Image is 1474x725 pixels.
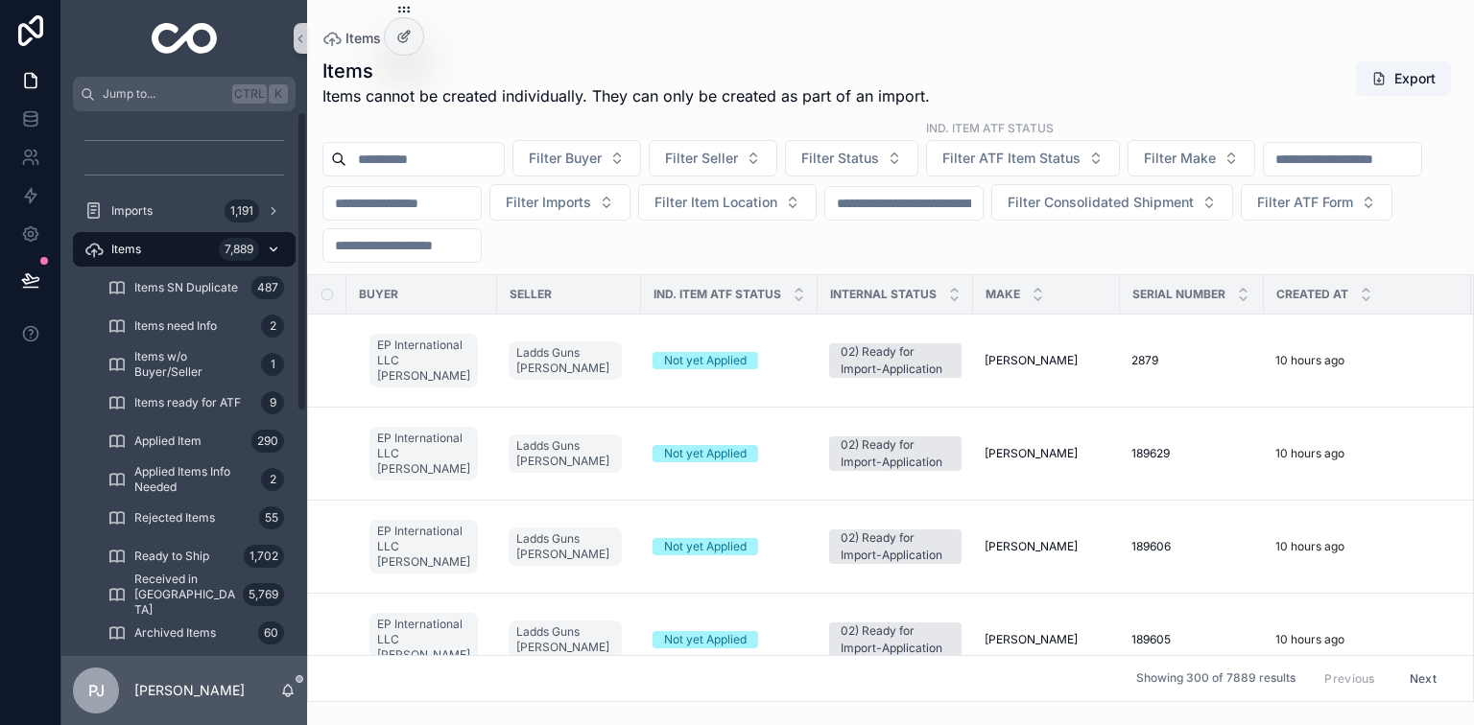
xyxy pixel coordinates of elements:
span: EP International LLC [PERSON_NAME] [377,338,470,384]
button: Select Button [1128,140,1255,176]
span: Showing 300 of 7889 results [1136,671,1296,687]
span: Items w/o Buyer/Seller [134,349,253,380]
a: EP International LLC [PERSON_NAME] [369,520,478,573]
div: 290 [251,430,284,453]
a: Archived Items60 [96,616,296,650]
span: [PERSON_NAME] [985,353,1078,368]
button: Select Button [991,184,1233,221]
span: Serial Number [1132,287,1225,302]
div: Not yet Applied [664,631,747,648]
a: Ladds Guns [PERSON_NAME] [509,527,622,566]
div: 7,889 [219,238,259,261]
div: scrollable content [61,111,307,656]
a: EP International LLC [PERSON_NAME] [369,516,486,577]
span: Items SN Duplicate [134,280,238,295]
button: Jump to...CtrlK [73,77,296,111]
a: 10 hours ago [1275,446,1460,461]
a: 189606 [1131,539,1252,554]
button: Select Button [785,140,918,176]
span: Ladds Guns [PERSON_NAME] [516,345,614,376]
a: EP International LLC [PERSON_NAME] [369,334,478,387]
button: Select Button [926,140,1120,176]
a: EP International LLC [PERSON_NAME] [369,423,486,484]
p: 10 hours ago [1275,353,1344,368]
button: Select Button [489,184,630,221]
a: 02) Ready for Import-Application [829,529,962,564]
a: Items ready for ATF9 [96,386,296,420]
a: [PERSON_NAME] [985,446,1108,461]
div: 487 [251,276,284,299]
a: [PERSON_NAME] [985,539,1108,554]
a: 02) Ready for Import-Application [829,622,962,657]
span: Imports [111,203,153,219]
span: Filter Consolidated Shipment [1008,193,1194,212]
a: Ladds Guns [PERSON_NAME] [509,431,630,477]
div: Not yet Applied [664,445,747,462]
a: 02) Ready for Import-Application [829,436,962,471]
img: App logo [152,23,218,54]
span: Filter Imports [506,193,591,212]
div: Not yet Applied [664,352,747,369]
span: Items [345,29,381,48]
span: 189606 [1131,539,1171,554]
a: 189605 [1131,632,1252,647]
a: EP International LLC [PERSON_NAME] [369,330,486,391]
span: Buyer [359,287,398,302]
a: [PERSON_NAME] [985,632,1108,647]
a: Ladds Guns [PERSON_NAME] [509,524,630,570]
button: Select Button [1241,184,1392,221]
span: Jump to... [103,86,225,102]
span: Make [986,287,1020,302]
span: 189629 [1131,446,1170,461]
span: [PERSON_NAME] [985,446,1078,461]
span: 189605 [1131,632,1171,647]
span: Filter Item Location [654,193,777,212]
span: Filter Make [1144,149,1216,168]
button: Select Button [512,140,641,176]
span: Ladds Guns [PERSON_NAME] [516,531,614,562]
a: Not yet Applied [653,445,806,462]
a: EP International LLC [PERSON_NAME] [369,613,478,667]
span: Filter Status [801,149,879,168]
span: Applied Item [134,433,202,449]
a: Not yet Applied [653,631,806,648]
div: 55 [259,506,284,529]
a: Applied Item290 [96,424,296,458]
a: 02) Ready for Import-Application [829,343,962,378]
span: K [271,86,286,102]
div: 02) Ready for Import-Application [841,343,950,378]
span: Applied Items Info Needed [134,464,253,495]
a: Items w/o Buyer/Seller1 [96,347,296,382]
div: 1,702 [244,545,284,568]
label: ind. Item ATF Status [926,119,1054,136]
div: 60 [258,621,284,644]
div: 2 [261,468,284,491]
span: Filter Buyer [529,149,602,168]
span: EP International LLC [PERSON_NAME] [377,617,470,663]
span: Filter ATF Form [1257,193,1353,212]
span: [PERSON_NAME] [985,632,1078,647]
a: 2879 [1131,353,1252,368]
div: 2 [261,315,284,338]
span: Items ready for ATF [134,395,241,410]
button: Select Button [649,140,777,176]
a: EP International LLC [PERSON_NAME] [369,609,486,670]
span: Created at [1276,287,1348,302]
div: 1 [261,353,284,376]
span: Filter ATF Item Status [942,149,1081,168]
div: Not yet Applied [664,538,747,555]
a: [PERSON_NAME] [985,353,1108,368]
button: Next [1396,664,1450,693]
span: Ladds Guns [PERSON_NAME] [516,438,614,469]
h1: Items [322,58,930,84]
span: Ladds Guns [PERSON_NAME] [516,624,614,655]
span: Ctrl [232,84,267,104]
div: 5,769 [243,583,284,606]
div: 9 [261,391,284,414]
span: Ready to Ship [134,549,209,564]
a: Ladds Guns [PERSON_NAME] [509,617,630,663]
a: 10 hours ago [1275,539,1460,554]
a: Not yet Applied [653,352,806,369]
a: 10 hours ago [1275,353,1460,368]
a: Ladds Guns [PERSON_NAME] [509,620,622,659]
